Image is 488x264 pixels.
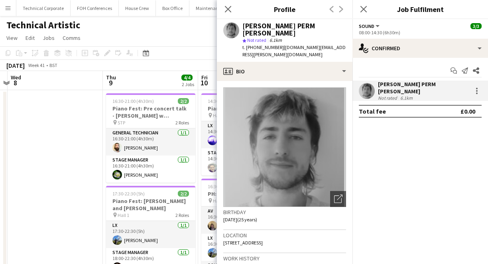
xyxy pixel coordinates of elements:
span: Fri [201,74,208,81]
span: 3/3 [470,23,482,29]
span: Thu [106,74,116,81]
span: 2/2 [178,98,189,104]
button: Sound [359,23,381,29]
h3: Job Fulfilment [352,4,488,14]
span: [DATE] (25 years) [223,217,257,223]
span: 10 [200,78,208,87]
app-job-card: 16:30-21:00 (4h30m)2/2Piano Fest: Pre concert talk - [PERSON_NAME] w [PERSON_NAME] and [PERSON_NA... [106,93,195,183]
app-card-role: LX1/114:30-22:30 (8h)[PERSON_NAME] [201,121,291,148]
button: House Crew [119,0,156,16]
h3: Birthday [223,209,346,216]
span: Not rated [247,37,266,43]
app-card-role: AV1/116:30-23:00 (6h30m)[PERSON_NAME] [201,207,291,234]
span: | [DOMAIN_NAME][EMAIL_ADDRESS][PERSON_NAME][DOMAIN_NAME] [242,44,346,57]
app-card-role: General Technician1/116:30-21:00 (4h30m)[PERSON_NAME] [106,128,195,156]
app-card-role: LX1/116:30-23:00 (6h30m)[PERSON_NAME] [201,234,291,261]
span: 14:30-22:30 (8h) [208,98,240,104]
div: Open photos pop-in [330,191,346,207]
span: 2 Roles [175,120,189,126]
h3: Work history [223,255,346,262]
a: Edit [22,33,38,43]
h3: Piano Fest: Pre concert talk - [PERSON_NAME] w [PERSON_NAME] and [PERSON_NAME] [106,105,195,119]
span: Wed [11,74,21,81]
span: View [6,34,18,41]
span: Sound [359,23,374,29]
h3: Piano Fest: [PERSON_NAME] and [PERSON_NAME] [106,197,195,212]
app-job-card: 14:30-22:30 (8h)2/2Piano Fest: [PERSON_NAME] Hall 12 RolesLX1/114:30-22:30 (8h)[PERSON_NAME]Stage... [201,93,291,175]
app-card-role: Stage Manager1/114:30-22:30 (8h)[PERSON_NAME] [201,148,291,175]
span: 2 Roles [175,212,189,218]
app-card-role: LX1/117:30-22:30 (5h)[PERSON_NAME] [106,221,195,248]
a: Comms [59,33,84,43]
button: Box Office [156,0,189,16]
h3: PH: Denver Broncos Podcast [201,190,291,197]
span: 16:30-21:00 (4h30m) [112,98,154,104]
div: [PERSON_NAME] PERM [PERSON_NAME] [378,81,469,95]
h3: Profile [217,4,352,14]
span: t. [PHONE_NUMBER] [242,44,284,50]
h3: Piano Fest: [PERSON_NAME] [201,105,291,112]
span: STP [118,120,125,126]
div: £0.00 [460,107,475,115]
span: 17:30-22:30 (5h) [112,191,145,197]
div: 08:00-14:30 (6h30m) [359,30,482,35]
span: 4/4 [181,75,193,81]
h1: Technical Artistic [6,19,80,31]
span: Jobs [43,34,55,41]
a: Jobs [39,33,58,43]
div: Total fee [359,107,386,115]
div: [DATE] [6,61,25,69]
div: Bio [217,62,352,81]
span: [STREET_ADDRESS] [223,240,263,246]
a: View [3,33,21,43]
span: Week 41 [26,62,46,68]
app-card-role: Stage Manager1/116:30-21:00 (4h30m)[PERSON_NAME] [106,156,195,183]
h3: Location [223,232,346,239]
span: Comms [63,34,81,41]
span: 8 [10,78,21,87]
div: Not rated [378,95,399,101]
div: Confirmed [352,39,488,58]
span: Hall 1 [213,112,224,118]
img: Crew avatar or photo [223,87,346,207]
span: 16:30-23:00 (6h30m) [208,183,249,189]
button: Technical Corporate [16,0,71,16]
span: 2/2 [178,191,189,197]
span: Edit [26,34,35,41]
span: 6.1km [268,37,283,43]
button: FOH Conferences [71,0,119,16]
span: Hall 1 [118,212,129,218]
div: 6.1km [399,95,414,101]
span: 9 [105,78,116,87]
button: Maintenance [189,0,230,16]
div: BST [49,62,57,68]
span: Hall 2 [213,198,224,204]
div: [PERSON_NAME] PERM [PERSON_NAME] [242,22,346,37]
div: 2 Jobs [182,81,194,87]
